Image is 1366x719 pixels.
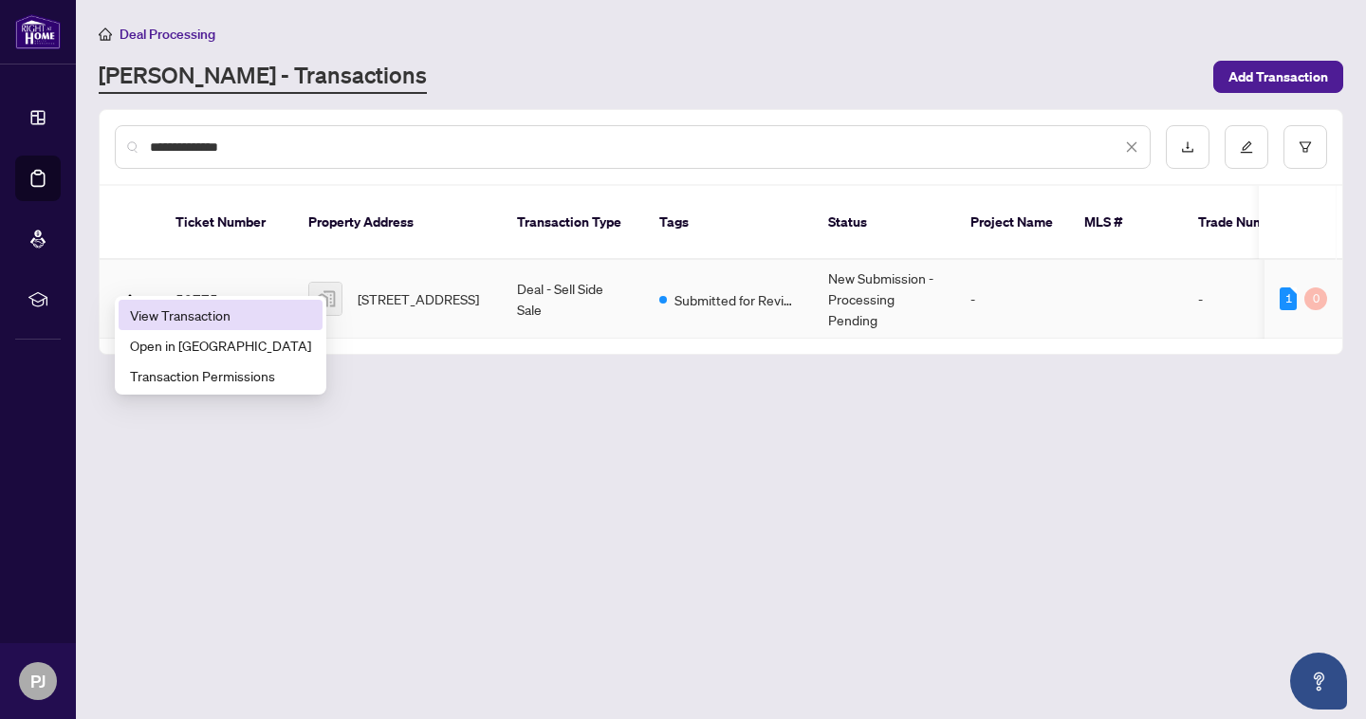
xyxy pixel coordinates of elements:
[955,260,1069,339] td: -
[1069,186,1183,260] th: MLS #
[1125,140,1138,154] span: close
[30,668,46,694] span: PJ
[160,260,293,339] td: 50775
[813,260,955,339] td: New Submission - Processing Pending
[955,186,1069,260] th: Project Name
[1228,62,1328,92] span: Add Transaction
[130,335,311,356] span: Open in [GEOGRAPHIC_DATA]
[1280,287,1297,310] div: 1
[1290,653,1347,710] button: Open asap
[644,186,813,260] th: Tags
[1181,140,1194,154] span: download
[1225,125,1268,169] button: edit
[130,365,311,386] span: Transaction Permissions
[674,289,798,310] span: Submitted for Review
[813,186,955,260] th: Status
[160,186,293,260] th: Ticket Number
[120,26,215,43] span: Deal Processing
[99,60,427,94] a: [PERSON_NAME] - Transactions
[1304,287,1327,310] div: 0
[502,260,644,339] td: Deal - Sell Side Sale
[122,293,138,308] img: Logo
[1283,125,1327,169] button: filter
[358,288,479,309] span: [STREET_ADDRESS]
[1299,140,1312,154] span: filter
[1183,186,1316,260] th: Trade Number
[1213,61,1343,93] button: Add Transaction
[309,283,341,315] img: thumbnail-img
[1240,140,1253,154] span: edit
[115,284,145,314] button: Logo
[293,186,502,260] th: Property Address
[130,304,311,325] span: View Transaction
[1166,125,1209,169] button: download
[1183,260,1316,339] td: -
[502,186,644,260] th: Transaction Type
[15,14,61,49] img: logo
[99,28,112,41] span: home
